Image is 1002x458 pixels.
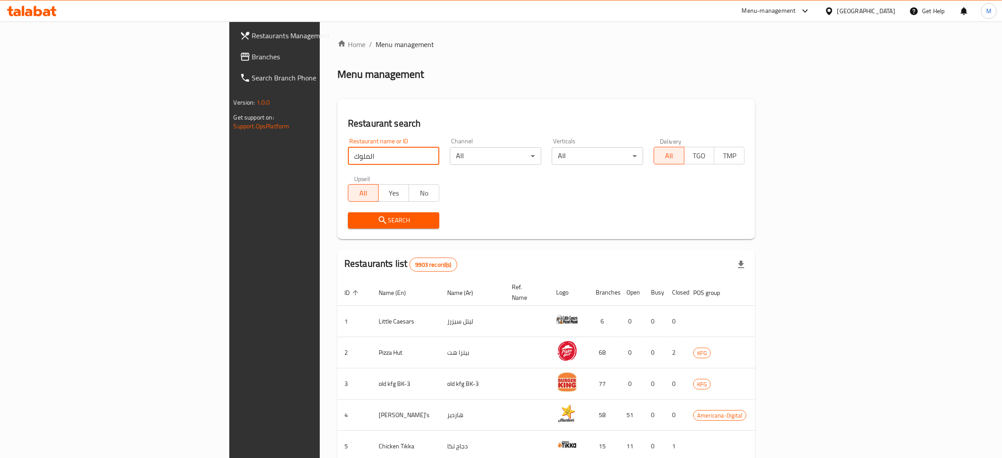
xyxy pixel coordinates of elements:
span: ID [344,287,361,298]
div: All [450,147,541,165]
span: Branches [252,51,390,62]
td: [PERSON_NAME]'s [372,400,440,431]
th: Logo [549,279,589,306]
span: Search [355,215,432,226]
span: Get support on: [234,112,274,123]
div: Total records count [409,258,457,272]
button: Search [348,212,439,229]
td: هارديز [440,400,505,431]
a: Search Branch Phone [233,67,397,88]
a: Restaurants Management [233,25,397,46]
a: Branches [233,46,397,67]
div: Menu-management [742,6,796,16]
span: Restaurants Management [252,30,390,41]
img: Chicken Tikka [556,433,578,455]
button: No [409,184,439,202]
span: Name (Ar) [447,287,485,298]
img: Little Caesars [556,309,578,331]
span: KFG [694,348,710,358]
th: Open [619,279,644,306]
div: Export file [731,254,752,275]
button: TGO [684,147,715,164]
td: بيتزا هت [440,337,505,368]
th: Branches [589,279,619,306]
td: 0 [644,306,665,337]
label: Upsell [354,175,370,182]
td: 0 [619,306,644,337]
td: old kfg BK-3 [440,368,505,400]
span: Americana-Digital [694,411,746,421]
span: All [352,187,375,200]
span: Ref. Name [512,282,539,303]
span: All [658,149,681,162]
td: 0 [665,368,686,400]
label: Delivery [660,138,682,144]
span: Version: [234,97,255,108]
button: TMP [714,147,745,164]
img: Pizza Hut [556,340,578,362]
td: 6 [589,306,619,337]
button: Yes [378,184,409,202]
td: Little Caesars [372,306,440,337]
span: Menu management [376,39,434,50]
nav: breadcrumb [337,39,756,50]
td: Pizza Hut [372,337,440,368]
a: Support.OpsPlatform [234,120,289,132]
td: 0 [619,368,644,400]
td: 0 [644,400,665,431]
h2: Restaurant search [348,117,745,130]
h2: Menu management [337,67,424,81]
td: ليتل سيزرز [440,306,505,337]
td: 77 [589,368,619,400]
td: 58 [589,400,619,431]
td: 0 [644,337,665,368]
td: 0 [665,306,686,337]
img: old kfg BK-3 [556,371,578,393]
span: M [986,6,991,16]
span: TGO [688,149,711,162]
td: 0 [619,337,644,368]
span: KFG [694,379,710,389]
td: 51 [619,400,644,431]
div: [GEOGRAPHIC_DATA] [837,6,895,16]
span: No [412,187,436,200]
span: 9903 record(s) [410,261,456,269]
span: POS group [693,287,731,298]
span: Search Branch Phone [252,73,390,83]
img: Hardee's [556,402,578,424]
span: Name (En) [379,287,417,298]
span: Yes [382,187,405,200]
input: Search for restaurant name or ID.. [348,147,439,165]
div: All [552,147,643,165]
td: 2 [665,337,686,368]
td: old kfg BK-3 [372,368,440,400]
button: All [654,147,684,164]
th: Busy [644,279,665,306]
th: Closed [665,279,686,306]
td: 0 [644,368,665,400]
button: All [348,184,379,202]
td: 0 [665,400,686,431]
td: 68 [589,337,619,368]
h2: Restaurants list [344,257,457,272]
span: TMP [718,149,741,162]
span: 1.0.0 [257,97,270,108]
